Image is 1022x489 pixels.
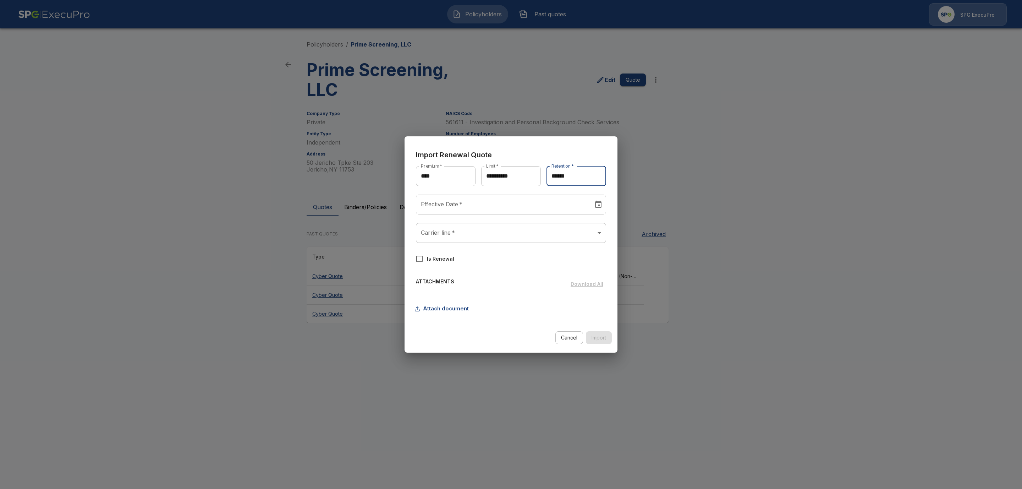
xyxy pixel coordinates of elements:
[421,163,442,169] label: Premium
[551,163,574,169] label: Retention
[416,278,454,291] h6: ATTACHMENTS
[486,163,499,169] label: Limit
[591,197,605,212] button: Choose date
[427,255,454,262] span: Is Renewal
[555,331,583,344] button: Cancel
[416,302,472,315] button: Attach document
[416,149,606,161] h6: Import Renewal Quote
